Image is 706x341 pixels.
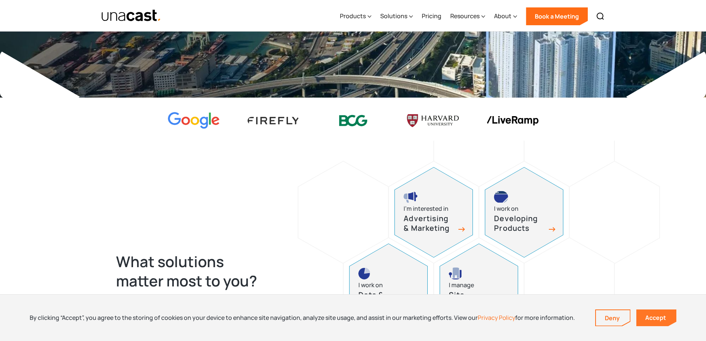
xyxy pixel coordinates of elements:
[404,214,455,233] h3: Advertising & Marketing
[596,310,630,326] a: Deny
[340,12,366,20] div: Products
[449,290,501,310] h3: Site Selection
[404,204,448,214] div: I’m interested in
[526,7,588,25] a: Book a Meeting
[404,191,418,203] img: advertising and marketing icon
[168,112,220,129] img: Google logo Color
[494,204,518,214] div: I work on
[494,191,508,203] img: developing products icon
[636,309,676,326] a: Accept
[450,12,480,20] div: Resources
[487,116,538,125] img: liveramp logo
[327,110,379,131] img: BCG logo
[407,112,459,129] img: Harvard U logo
[349,243,428,334] a: pie chart iconI work onData & Analytics
[394,167,473,258] a: advertising and marketing iconI’m interested inAdvertising & Marketing
[422,1,441,32] a: Pricing
[449,268,463,279] img: site selection icon
[440,243,518,334] a: site selection icon I manageSite Selection
[116,252,272,291] h2: What solutions matter most to you?
[478,314,515,322] a: Privacy Policy
[101,9,162,22] img: Unacast text logo
[449,280,474,290] div: I manage
[358,280,383,290] div: I work on
[248,117,299,124] img: Firefly Advertising logo
[380,12,407,20] div: Solutions
[494,1,517,32] div: About
[340,1,371,32] div: Products
[494,214,546,233] h3: Developing Products
[494,12,511,20] div: About
[450,1,485,32] div: Resources
[380,1,413,32] div: Solutions
[30,314,575,322] div: By clicking “Accept”, you agree to the storing of cookies on your device to enhance site navigati...
[101,9,162,22] a: home
[358,290,410,310] h3: Data & Analytics
[485,167,563,258] a: developing products iconI work onDeveloping Products
[596,12,605,21] img: Search icon
[358,268,370,279] img: pie chart icon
